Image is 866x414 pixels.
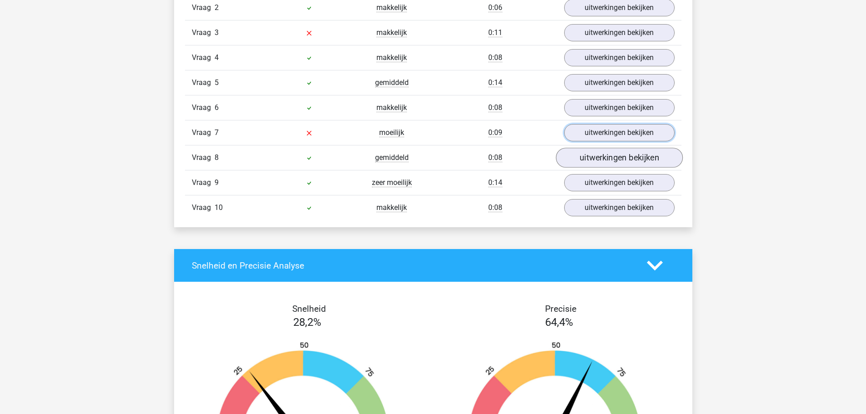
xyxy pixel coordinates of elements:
span: 5 [215,78,219,87]
a: uitwerkingen bekijken [564,99,675,116]
span: Vraag [192,177,215,188]
span: makkelijk [376,203,407,212]
a: uitwerkingen bekijken [564,124,675,141]
span: 8 [215,153,219,162]
span: 0:09 [488,128,502,137]
span: 0:08 [488,103,502,112]
h4: Snelheid [192,304,426,314]
span: makkelijk [376,28,407,37]
span: 2 [215,3,219,12]
h4: Snelheid en Precisie Analyse [192,260,633,271]
span: zeer moeilijk [372,178,412,187]
span: 0:14 [488,78,502,87]
span: 0:08 [488,53,502,62]
span: Vraag [192,77,215,88]
span: Vraag [192,152,215,163]
span: 9 [215,178,219,187]
span: gemiddeld [375,78,409,87]
span: 0:08 [488,203,502,212]
span: 4 [215,53,219,62]
a: uitwerkingen bekijken [564,24,675,41]
a: uitwerkingen bekijken [564,74,675,91]
span: Vraag [192,102,215,113]
span: gemiddeld [375,153,409,162]
span: makkelijk [376,103,407,112]
span: 64,4% [545,316,573,329]
span: 0:14 [488,178,502,187]
span: moeilijk [379,128,404,137]
a: uitwerkingen bekijken [556,148,682,168]
span: Vraag [192,127,215,138]
span: 28,2% [293,316,321,329]
span: Vraag [192,52,215,63]
span: Vraag [192,202,215,213]
a: uitwerkingen bekijken [564,174,675,191]
span: 6 [215,103,219,112]
span: makkelijk [376,53,407,62]
span: 0:06 [488,3,502,12]
span: 3 [215,28,219,37]
span: Vraag [192,2,215,13]
span: 10 [215,203,223,212]
h4: Precisie [444,304,678,314]
a: uitwerkingen bekijken [564,199,675,216]
span: makkelijk [376,3,407,12]
a: uitwerkingen bekijken [564,49,675,66]
span: 7 [215,128,219,137]
span: 0:08 [488,153,502,162]
span: Vraag [192,27,215,38]
span: 0:11 [488,28,502,37]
